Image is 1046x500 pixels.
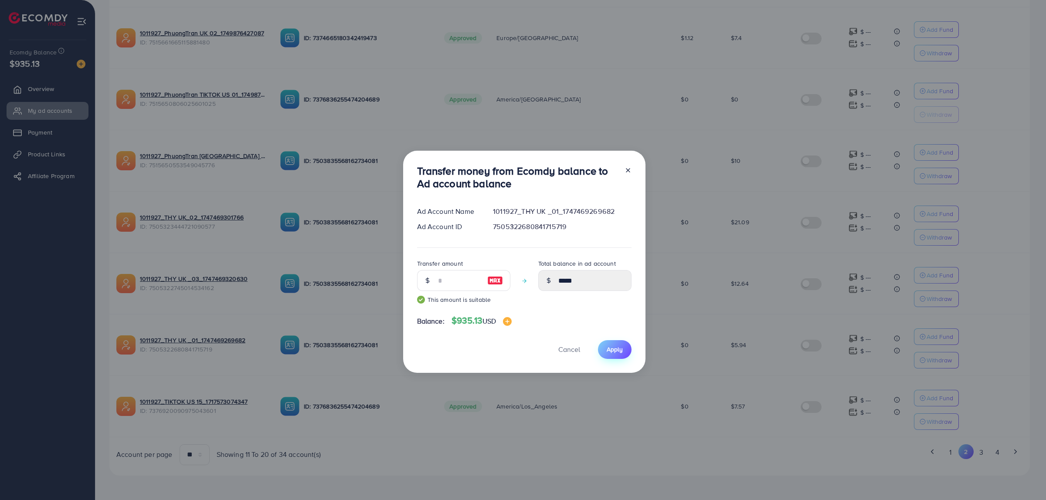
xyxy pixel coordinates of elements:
button: Apply [598,340,632,359]
img: image [487,275,503,286]
button: Cancel [547,340,591,359]
span: Balance: [417,316,445,326]
span: Cancel [558,345,580,354]
img: guide [417,296,425,304]
div: Ad Account ID [410,222,486,232]
img: image [503,317,512,326]
span: Apply [607,345,623,354]
h3: Transfer money from Ecomdy balance to Ad account balance [417,165,618,190]
h4: $935.13 [452,315,512,326]
div: 7505322680841715719 [486,222,638,232]
span: USD [482,316,496,326]
label: Total balance in ad account [538,259,616,268]
div: Ad Account Name [410,206,486,216]
label: Transfer amount [417,259,463,268]
small: This amount is suitable [417,295,510,304]
div: 1011927_THY UK _01_1747469269682 [486,206,638,216]
iframe: Chat [1009,461,1039,493]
